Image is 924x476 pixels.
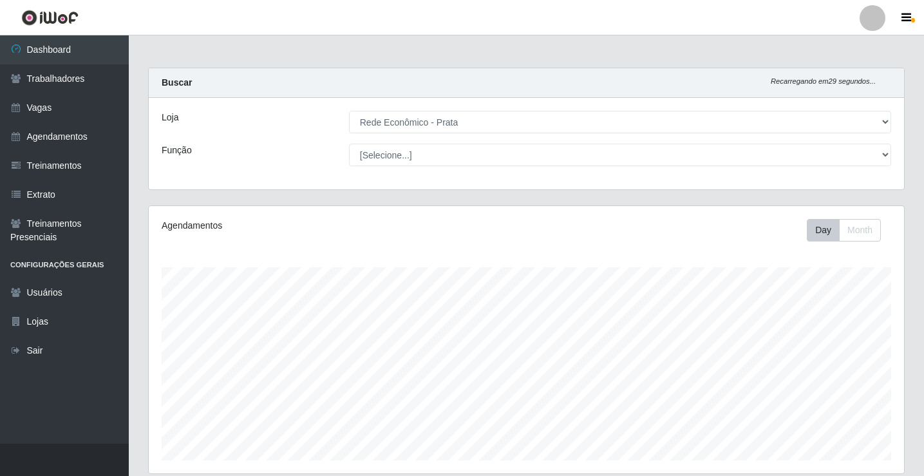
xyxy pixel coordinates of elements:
[771,77,876,85] i: Recarregando em 29 segundos...
[839,219,881,242] button: Month
[162,219,455,233] div: Agendamentos
[807,219,840,242] button: Day
[807,219,881,242] div: First group
[162,111,178,124] label: Loja
[162,144,192,157] label: Função
[162,77,192,88] strong: Buscar
[807,219,891,242] div: Toolbar with button groups
[21,10,79,26] img: CoreUI Logo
